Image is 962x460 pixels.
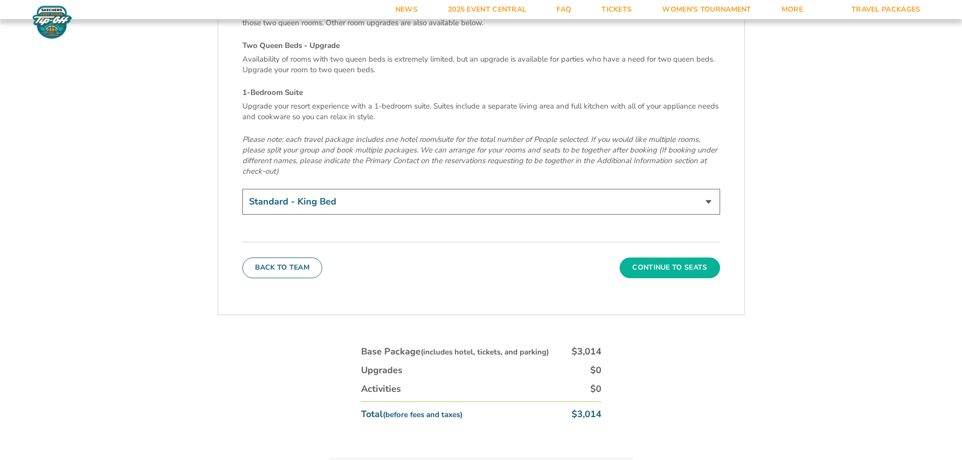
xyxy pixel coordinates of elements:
div: $3,014 [572,408,601,421]
div: Upgrades [361,364,402,377]
div: $0 [590,383,601,395]
div: Activities [361,383,401,395]
img: Fort Myers Tip-Off [30,5,74,39]
p: Upgrade your resort experience with a 1-bedroom suite. Suites include a separate living area and ... [242,101,720,122]
div: Base Package [361,345,549,358]
div: Total [361,408,463,421]
button: Back To Team [242,258,323,278]
button: Continue To Seats [620,258,720,278]
div: $3,014 [572,345,601,358]
h4: Two Queen Beds - Upgrade [242,40,720,51]
small: (before fees and taxes) [383,410,463,420]
div: $0 [590,364,601,377]
h4: 1-Bedroom Suite [242,87,720,98]
small: (includes hotel, tickets, and parking) [421,347,549,357]
p: Availability of rooms with two queen beds is extremely limited, but an upgrade is available for p... [242,54,720,75]
em: Please note: each travel package includes one hotel room/suite for the total number of People sel... [242,134,717,176]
